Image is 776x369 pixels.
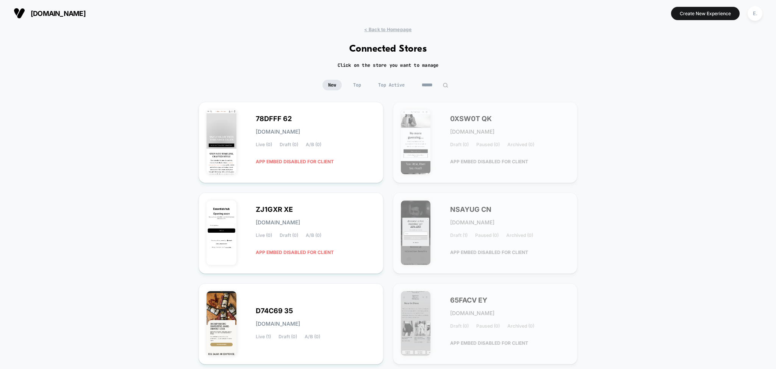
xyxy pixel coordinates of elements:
img: 0XSW0T_QK [401,110,431,174]
span: APP EMBED DISABLED FOR CLIENT [450,336,528,350]
img: Visually logo [14,8,25,19]
span: Archived (0) [507,323,534,329]
span: Archived (0) [507,142,534,147]
span: NSAYUG CN [450,207,491,212]
span: A/B (0) [306,142,321,147]
span: Draft (0) [278,334,297,339]
span: [DOMAIN_NAME] [450,129,494,134]
span: Live (0) [256,142,272,147]
span: Live (1) [256,334,271,339]
span: D74C69 35 [256,308,293,314]
button: [DOMAIN_NAME] [11,7,88,19]
span: A/B (0) [306,233,321,238]
div: E. [748,6,762,21]
span: Paused (0) [476,323,500,329]
h1: Connected Stores [349,44,427,55]
img: edit [443,82,448,88]
span: [DOMAIN_NAME] [450,220,494,225]
span: 0XSW0T QK [450,116,492,121]
span: 78DFFF 62 [256,116,292,121]
button: Create New Experience [671,7,740,20]
span: [DOMAIN_NAME] [256,129,300,134]
span: [DOMAIN_NAME] [31,9,86,17]
span: Paused (0) [476,142,500,147]
img: 78DFFF_62 [207,110,236,174]
span: Archived (0) [506,233,533,238]
span: Top Active [372,80,410,90]
span: Draft (0) [450,323,469,329]
img: 65FACV_EY [401,291,431,356]
span: Top [347,80,367,90]
span: New [322,80,342,90]
span: Paused (0) [475,233,499,238]
span: Live (0) [256,233,272,238]
span: < Back to Homepage [364,27,411,32]
span: APP EMBED DISABLED FOR CLIENT [256,246,334,259]
span: 65FACV EY [450,298,487,303]
span: APP EMBED DISABLED FOR CLIENT [450,155,528,168]
span: Draft (0) [450,142,469,147]
span: ZJ1GXR XE [256,207,293,212]
span: Draft (0) [280,142,298,147]
span: Draft (1) [450,233,468,238]
span: [DOMAIN_NAME] [256,220,300,225]
img: NSAYUG_CN [401,200,431,265]
img: D74C69_35 [207,291,236,356]
span: A/B (0) [305,334,320,339]
img: ZJ1GXR_XE [207,200,236,265]
span: [DOMAIN_NAME] [256,321,300,326]
span: APP EMBED DISABLED FOR CLIENT [450,246,528,259]
span: APP EMBED DISABLED FOR CLIENT [256,155,334,168]
span: [DOMAIN_NAME] [450,311,494,316]
span: Draft (0) [280,233,298,238]
button: E. [745,6,765,21]
h2: Click on the store you want to manage [338,62,439,68]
